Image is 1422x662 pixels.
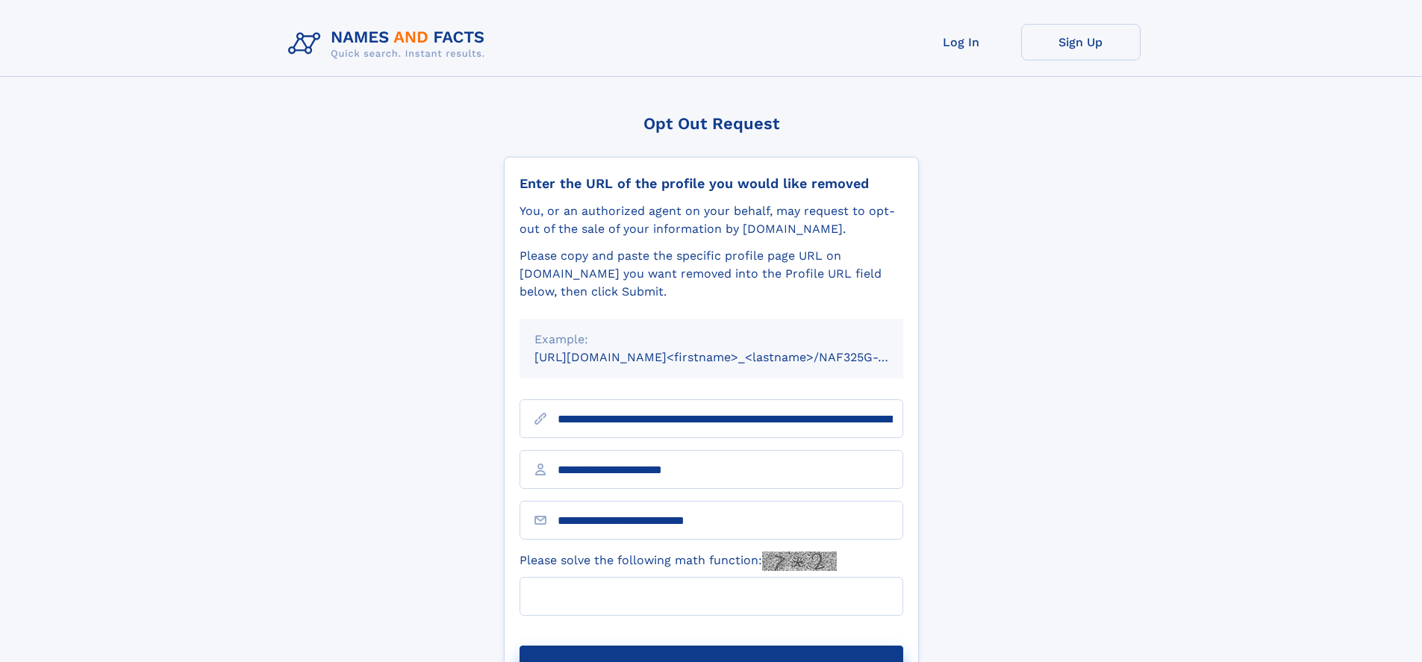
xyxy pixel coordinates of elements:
div: Please copy and paste the specific profile page URL on [DOMAIN_NAME] you want removed into the Pr... [520,247,903,301]
small: [URL][DOMAIN_NAME]<firstname>_<lastname>/NAF325G-xxxxxxxx [534,350,932,364]
a: Sign Up [1021,24,1141,60]
div: Example: [534,331,888,349]
img: Logo Names and Facts [282,24,497,64]
div: Opt Out Request [504,114,919,133]
label: Please solve the following math function: [520,552,837,571]
div: You, or an authorized agent on your behalf, may request to opt-out of the sale of your informatio... [520,202,903,238]
div: Enter the URL of the profile you would like removed [520,175,903,192]
a: Log In [902,24,1021,60]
